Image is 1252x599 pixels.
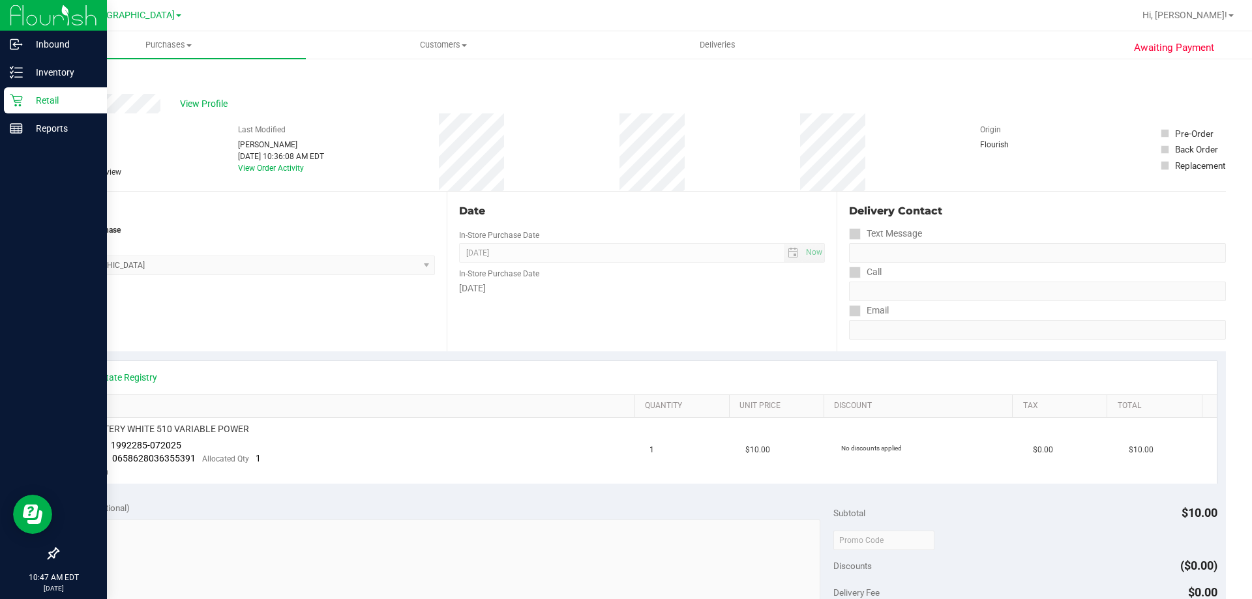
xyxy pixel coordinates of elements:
[23,65,101,80] p: Inventory
[1175,127,1214,140] div: Pre-Order
[202,454,249,463] span: Allocated Qty
[85,10,175,21] span: [GEOGRAPHIC_DATA]
[6,572,101,583] p: 10:47 AM EDT
[238,124,286,136] label: Last Modified
[1118,401,1197,411] a: Total
[1142,10,1227,20] span: Hi, [PERSON_NAME]!
[833,531,934,550] input: Promo Code
[10,94,23,107] inline-svg: Retail
[745,444,770,456] span: $10.00
[1180,559,1217,572] span: ($0.00)
[841,445,902,452] span: No discounts applied
[238,151,324,162] div: [DATE] 10:36:08 AM EDT
[849,224,922,243] label: Text Message
[1033,444,1053,456] span: $0.00
[459,203,824,219] div: Date
[77,401,629,411] a: SKU
[10,122,23,135] inline-svg: Reports
[849,301,889,320] label: Email
[1129,444,1154,456] span: $10.00
[31,39,306,51] span: Purchases
[1023,401,1102,411] a: Tax
[1182,506,1217,519] span: $10.00
[980,139,1045,151] div: Flourish
[649,444,654,456] span: 1
[57,203,435,219] div: Location
[306,31,580,59] a: Customers
[645,401,724,411] a: Quantity
[238,164,304,173] a: View Order Activity
[459,229,539,241] label: In-Store Purchase Date
[238,139,324,151] div: [PERSON_NAME]
[23,93,101,108] p: Retail
[75,423,249,435] span: FT BATTERY WHITE 510 VARIABLE POWER
[849,282,1226,301] input: Format: (999) 999-9999
[6,583,101,593] p: [DATE]
[1134,40,1214,55] span: Awaiting Payment
[1188,585,1217,599] span: $0.00
[849,263,882,282] label: Call
[112,453,196,463] span: 0658628036355391
[10,66,23,79] inline-svg: Inventory
[1175,159,1225,172] div: Replacement
[306,39,580,51] span: Customers
[111,440,181,450] span: 1992285-072025
[739,401,818,411] a: Unit Price
[256,453,261,463] span: 1
[79,371,157,384] a: View State Registry
[833,587,880,598] span: Delivery Fee
[31,31,306,59] a: Purchases
[980,124,1001,136] label: Origin
[1175,143,1218,156] div: Back Order
[180,97,232,111] span: View Profile
[459,268,539,280] label: In-Store Purchase Date
[833,508,865,518] span: Subtotal
[459,282,824,295] div: [DATE]
[849,243,1226,263] input: Format: (999) 999-9999
[10,38,23,51] inline-svg: Inbound
[833,554,872,577] span: Discounts
[834,401,1007,411] a: Discount
[849,203,1226,219] div: Delivery Contact
[23,37,101,52] p: Inbound
[23,121,101,136] p: Reports
[13,495,52,534] iframe: Resource center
